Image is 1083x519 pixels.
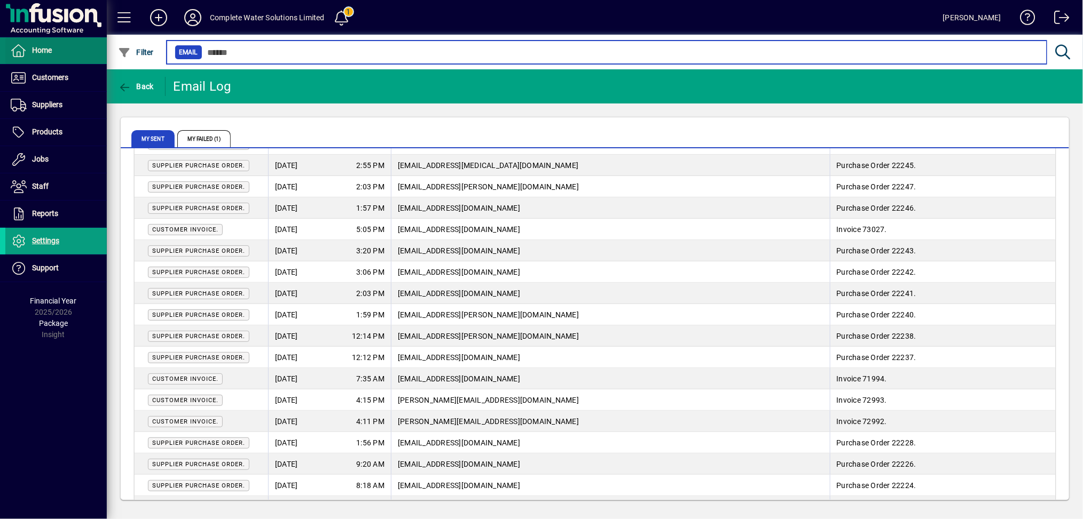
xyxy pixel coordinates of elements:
span: 2:55 PM [356,160,384,171]
span: Supplier Purchase Order. [152,269,245,276]
span: 9:20 AM [356,459,384,469]
a: Staff [5,173,107,200]
span: [PERSON_NAME][EMAIL_ADDRESS][DOMAIN_NAME] [398,396,579,404]
span: [DATE] [275,480,298,491]
span: [DATE] [275,437,298,448]
span: [EMAIL_ADDRESS][DOMAIN_NAME] [398,353,520,362]
span: Reports [32,209,58,218]
span: Purchase Order 22245. [837,161,916,170]
a: Jobs [5,146,107,173]
span: 3:20 PM [356,245,384,256]
span: Settings [32,236,59,245]
div: [PERSON_NAME] [943,9,1001,26]
span: Purchase Order 22241. [837,289,916,298]
span: Financial Year [30,297,77,305]
span: [EMAIL_ADDRESS][DOMAIN_NAME] [398,460,520,468]
span: [EMAIL_ADDRESS][PERSON_NAME][DOMAIN_NAME] [398,310,579,319]
span: Supplier Purchase Order. [152,290,245,297]
span: [EMAIL_ADDRESS][PERSON_NAME][DOMAIN_NAME] [398,182,579,191]
span: [DATE] [275,352,298,363]
span: [DATE] [275,395,298,405]
a: Home [5,37,107,64]
span: 1:56 PM [356,437,384,448]
span: [DATE] [275,245,298,256]
span: Supplier Purchase Order. [152,312,245,318]
app-page-header-button: Back [107,77,166,96]
span: [DATE] [275,203,298,213]
span: Purchase Order 22242. [837,268,916,276]
span: Supplier Purchase Order. [152,461,245,468]
span: Email [179,47,198,58]
span: My Failed (1) [177,130,231,147]
span: [EMAIL_ADDRESS][MEDICAL_DATA][DOMAIN_NAME] [398,161,579,170]
span: [PERSON_NAME][EMAIL_ADDRESS][DOMAIN_NAME] [398,417,579,426]
button: Filter [115,43,156,62]
span: Back [118,82,154,91]
span: Products [32,127,62,136]
span: Purchase Order 22226. [837,460,916,468]
span: Customer Invoice. [152,397,218,404]
span: Customers [32,73,68,82]
span: Package [39,319,68,328]
span: Supplier Purchase Order. [152,162,245,169]
span: Purchase Order 22238. [837,332,916,340]
span: Jobs [32,155,49,163]
div: Complete Water Solutions Limited [210,9,325,26]
span: Supplier Purchase Order. [152,354,245,361]
span: Filter [118,48,154,57]
span: [DATE] [275,160,298,171]
span: Purchase Order 22228. [837,438,916,447]
span: [DATE] [275,288,298,299]
span: Invoice 73027. [837,225,888,234]
span: Invoice 71994. [837,374,888,383]
span: Supplier Purchase Order. [152,183,245,190]
span: Support [32,264,59,272]
span: My Sent [131,130,175,147]
span: Purchase Order 22237. [837,353,916,362]
span: [EMAIL_ADDRESS][DOMAIN_NAME] [398,374,520,383]
span: 8:18 AM [356,480,384,491]
span: Invoice 72993. [837,396,888,404]
span: [DATE] [275,459,298,469]
span: Purchase Order 22224. [837,481,916,490]
span: 1:57 PM [356,203,384,213]
span: [DATE] [275,224,298,235]
span: [EMAIL_ADDRESS][DOMAIN_NAME] [398,246,520,255]
span: Supplier Purchase Order. [152,333,245,340]
span: Customer Invoice. [152,376,218,382]
span: Purchase Order 22243. [837,246,916,255]
span: Customer Invoice. [152,418,218,425]
span: [EMAIL_ADDRESS][DOMAIN_NAME] [398,204,520,212]
span: 4:11 PM [356,416,384,427]
button: Back [115,77,156,96]
a: Reports [5,201,107,227]
div: Email Log [174,78,231,95]
span: Invoice 72992. [837,417,888,426]
span: Staff [32,182,49,190]
span: Home [32,46,52,54]
span: [DATE] [275,373,298,384]
button: Profile [176,8,210,27]
a: Suppliers [5,92,107,118]
span: [DATE] [275,331,298,341]
span: [EMAIL_ADDRESS][DOMAIN_NAME] [398,268,520,276]
span: 1:59 PM [356,309,384,320]
span: [EMAIL_ADDRESS][DOMAIN_NAME] [398,481,520,490]
span: Purchase Order 22246. [837,204,916,212]
span: [DATE] [275,181,298,192]
button: Add [142,8,176,27]
span: Supplier Purchase Order. [152,440,245,446]
a: Support [5,255,107,282]
span: Customer Invoice. [152,226,218,233]
a: Products [5,119,107,146]
span: 12:12 PM [352,352,384,363]
span: Purchase Order 22240. [837,310,916,319]
span: [DATE] [275,309,298,320]
span: Supplier Purchase Order. [152,482,245,489]
span: Purchase Order 22247. [837,182,916,191]
span: 2:03 PM [356,181,384,192]
span: [DATE] [275,267,298,277]
span: 12:14 PM [352,331,384,341]
span: 4:15 PM [356,395,384,405]
span: [EMAIL_ADDRESS][DOMAIN_NAME] [398,438,520,447]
